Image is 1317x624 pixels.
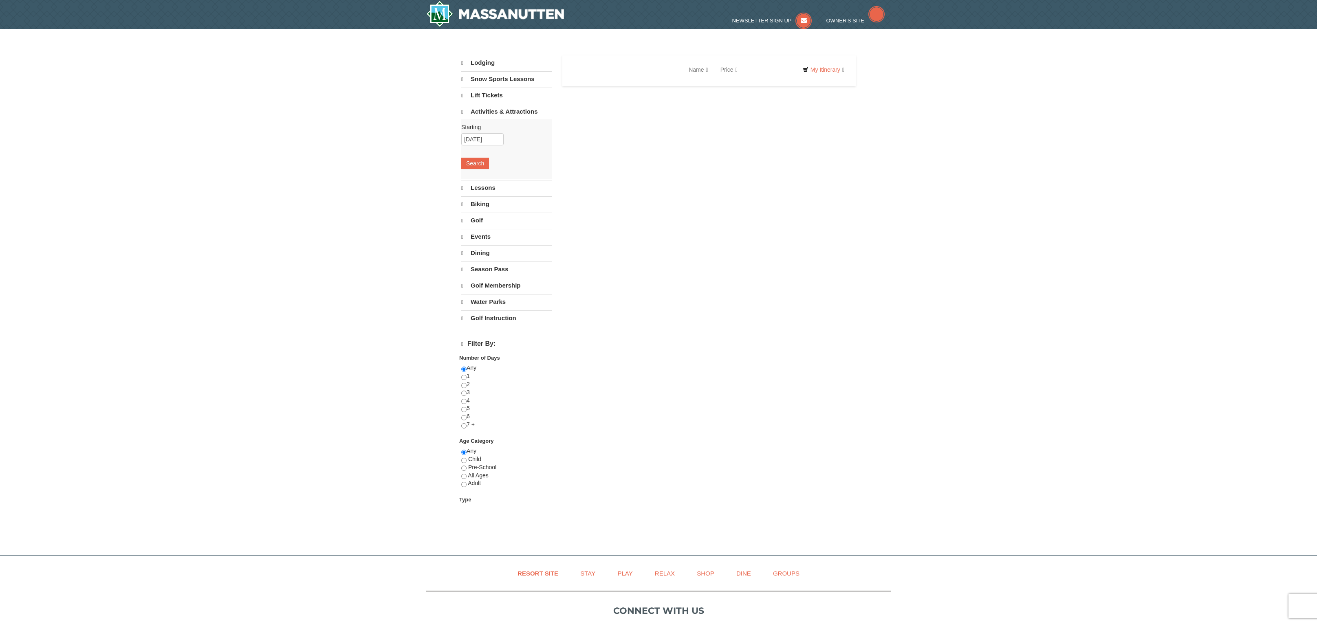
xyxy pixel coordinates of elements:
a: Name [683,62,714,78]
a: Snow Sports Lessons [461,71,552,87]
strong: Type [459,497,471,503]
strong: Number of Days [459,355,500,361]
div: Any 1 2 3 4 5 6 7 + [461,364,552,437]
a: Lodging [461,55,552,70]
a: My Itinerary [797,64,850,76]
a: Play [607,564,643,582]
a: Golf Instruction [461,310,552,326]
p: Connect with us [426,604,891,617]
a: Dining [461,245,552,261]
span: All Ages [468,472,489,479]
a: Lessons [461,180,552,196]
a: Biking [461,196,552,212]
a: Resort Site [507,564,568,582]
span: Adult [468,480,481,486]
div: Any [461,447,552,496]
a: Massanutten Resort [426,1,564,27]
a: Groups [763,564,810,582]
a: Owner's Site [826,18,885,24]
a: Golf [461,213,552,228]
span: Child [468,456,481,462]
a: Lift Tickets [461,88,552,103]
h4: Filter By: [461,340,552,348]
a: Golf Membership [461,278,552,293]
button: Search [461,158,489,169]
a: Newsletter Sign Up [732,18,812,24]
img: Massanutten Resort Logo [426,1,564,27]
a: Shop [687,564,725,582]
a: Water Parks [461,294,552,310]
a: Events [461,229,552,244]
label: Starting [461,123,546,131]
a: Stay [570,564,606,582]
strong: Age Category [459,438,494,444]
span: Newsletter Sign Up [732,18,792,24]
a: Season Pass [461,261,552,277]
span: Pre-School [468,464,496,470]
a: Dine [726,564,761,582]
span: Owner's Site [826,18,865,24]
a: Activities & Attractions [461,104,552,119]
a: Price [714,62,744,78]
a: Relax [645,564,685,582]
